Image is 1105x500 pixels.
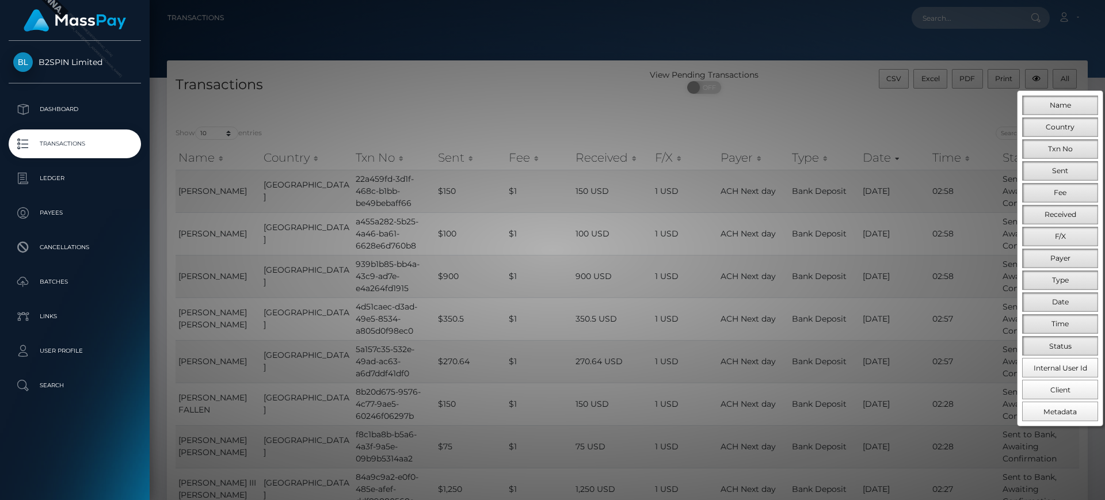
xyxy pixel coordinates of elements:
[13,308,136,325] p: Links
[24,9,126,32] img: MassPay Logo
[1022,139,1098,159] button: Txn No
[1048,144,1073,153] span: Txn No
[9,268,141,296] a: Batches
[1022,358,1098,377] button: Internal User Id
[1022,161,1098,181] button: Sent
[13,342,136,360] p: User Profile
[1050,254,1070,262] span: Payer
[1050,101,1071,109] span: Name
[1046,123,1074,131] span: Country
[1052,297,1069,306] span: Date
[9,57,141,67] span: B2SPIN Limited
[1043,407,1077,416] span: Metadata
[9,371,141,400] a: Search
[1045,210,1076,219] span: Received
[13,273,136,291] p: Batches
[1052,166,1068,175] span: Sent
[9,337,141,365] a: User Profile
[9,302,141,331] a: Links
[9,233,141,262] a: Cancellations
[9,199,141,227] a: Payees
[1022,402,1098,421] button: Metadata
[9,164,141,193] a: Ledger
[9,95,141,124] a: Dashboard
[1022,96,1098,115] button: Name
[13,135,136,152] p: Transactions
[1022,205,1098,224] button: Received
[1022,380,1098,399] button: Client
[13,101,136,118] p: Dashboard
[1049,342,1072,350] span: Status
[1022,314,1098,334] button: Time
[1022,249,1098,268] button: Payer
[13,52,33,72] img: B2SPIN Limited
[13,377,136,394] p: Search
[1034,364,1087,372] span: Internal User Id
[1050,386,1070,394] span: Client
[9,129,141,158] a: Transactions
[13,170,136,187] p: Ledger
[1022,336,1098,356] button: Status
[1022,270,1098,290] button: Type
[1054,188,1066,197] span: Fee
[1022,292,1098,312] button: Date
[1055,232,1066,241] span: F/X
[1051,319,1069,328] span: Time
[1022,183,1098,203] button: Fee
[1022,117,1098,137] button: Country
[13,204,136,222] p: Payees
[1052,276,1069,284] span: Type
[1022,227,1098,246] button: F/X
[13,239,136,256] p: Cancellations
